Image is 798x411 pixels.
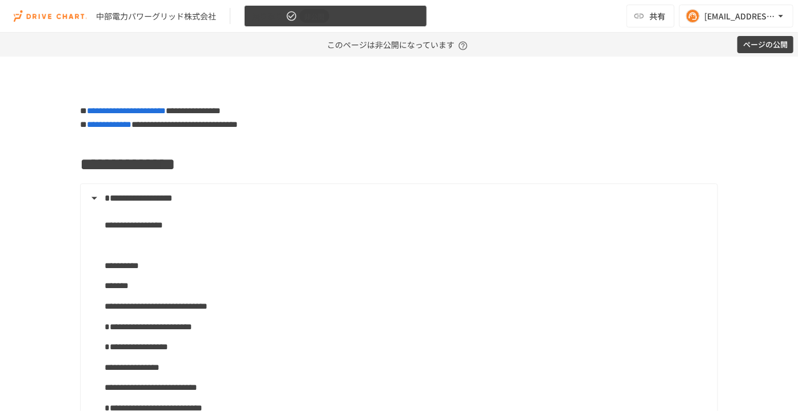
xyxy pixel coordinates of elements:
[737,36,793,54] button: ページの公開
[300,10,329,22] span: 非公開
[704,9,775,23] div: [EMAIL_ADDRESS][DOMAIN_NAME]
[252,9,284,23] span: 振り返り
[14,7,87,25] img: i9VDDS9JuLRLX3JIUyK59LcYp6Y9cayLPHs4hOxMB9W
[244,5,427,27] button: 振り返り非公開
[679,5,793,27] button: [EMAIL_ADDRESS][DOMAIN_NAME]
[328,33,471,57] p: このページは非公開になっています
[627,5,675,27] button: 共有
[96,10,216,22] div: 中部電力パワーグリッド株式会社
[649,10,665,22] span: 共有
